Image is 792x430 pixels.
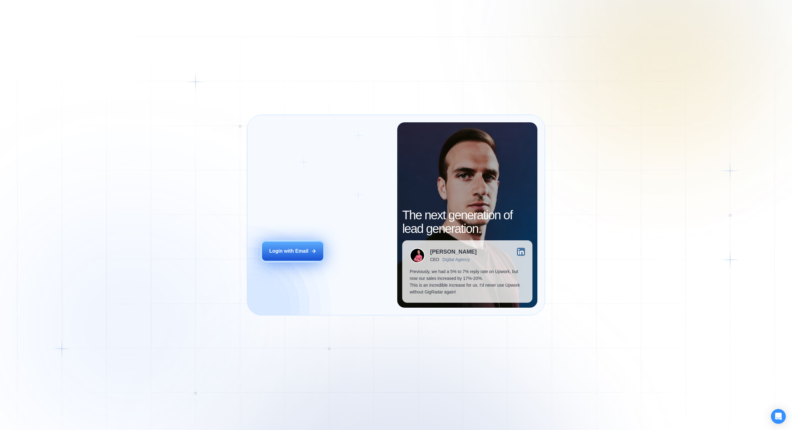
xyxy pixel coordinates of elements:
[410,268,525,295] p: Previously, we had a 5% to 7% reply rate on Upwork, but now our sales increased by 17%-20%. This ...
[442,257,470,262] div: Digital Agency
[262,242,323,261] button: Login with Email
[430,257,439,262] div: CEO
[269,248,308,255] div: Login with Email
[771,409,786,424] div: Open Intercom Messenger
[402,208,532,235] h2: The next generation of lead generation.
[430,249,477,255] div: [PERSON_NAME]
